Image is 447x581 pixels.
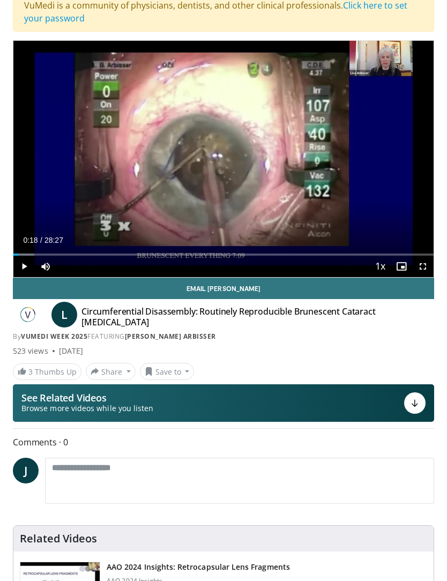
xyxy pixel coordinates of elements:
[125,332,216,341] a: [PERSON_NAME] Arbisser
[13,346,48,356] span: 523 views
[20,532,97,545] h4: Related Videos
[107,562,290,572] h3: AAO 2024 Insights: Retrocapsular Lens Fragments
[13,254,434,256] div: Progress Bar
[40,236,42,244] span: /
[21,392,153,403] p: See Related Videos
[13,363,81,380] a: 3 Thumbs Up
[13,458,39,483] a: J
[28,367,33,377] span: 3
[13,256,35,277] button: Play
[59,346,83,356] div: [DATE]
[412,256,434,277] button: Fullscreen
[13,332,434,341] div: By FEATURING
[13,435,434,449] span: Comments 0
[51,302,77,327] a: L
[13,278,434,299] a: Email [PERSON_NAME]
[81,306,381,327] h4: Circumferential Disassembly: Routinely Reproducible Brunescent Cataract [MEDICAL_DATA]
[86,363,136,380] button: Share
[369,256,391,277] button: Playback Rate
[13,384,434,422] button: See Related Videos Browse more videos while you listen
[35,256,56,277] button: Mute
[23,236,38,244] span: 0:18
[44,236,63,244] span: 28:27
[13,41,434,277] video-js: Video Player
[391,256,412,277] button: Enable picture-in-picture mode
[21,403,153,414] span: Browse more videos while you listen
[21,332,87,341] a: Vumedi Week 2025
[140,363,195,380] button: Save to
[13,306,43,323] img: Vumedi Week 2025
